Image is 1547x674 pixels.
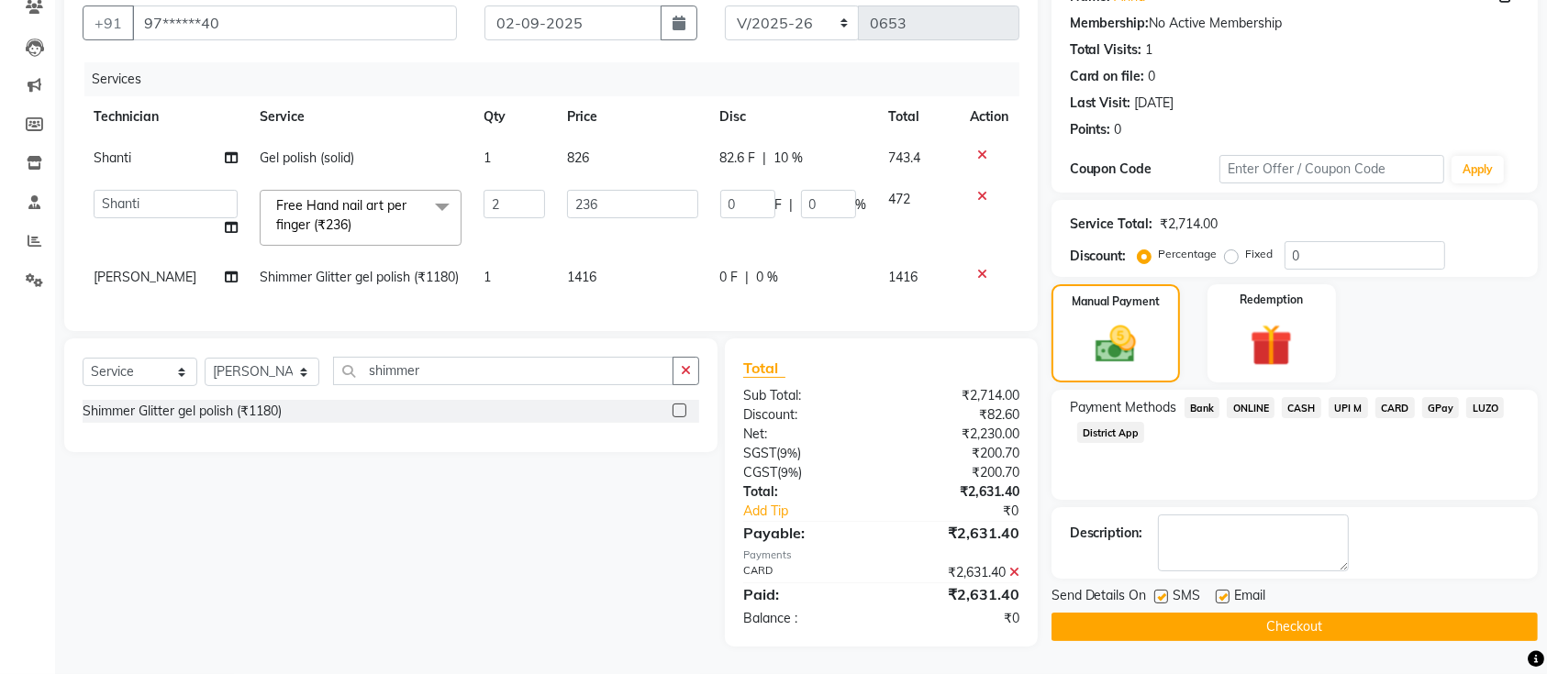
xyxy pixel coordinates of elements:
[1072,293,1160,310] label: Manual Payment
[84,62,1033,96] div: Services
[132,6,457,40] input: Search by Name/Mobile/Email/Code
[556,96,708,138] th: Price
[743,464,777,481] span: CGST
[763,149,767,168] span: |
[1070,14,1519,33] div: No Active Membership
[881,482,1032,502] div: ₹2,631.40
[1070,398,1177,417] span: Payment Methods
[1237,319,1306,371] img: _gift.svg
[775,195,783,215] span: F
[743,445,776,461] span: SGST
[1083,321,1149,368] img: _cash.svg
[94,269,196,285] span: [PERSON_NAME]
[249,96,473,138] th: Service
[729,563,881,582] div: CARD
[780,446,797,460] span: 9%
[729,425,881,444] div: Net:
[729,405,881,425] div: Discount:
[1159,246,1218,262] label: Percentage
[907,502,1033,521] div: ₹0
[83,6,134,40] button: +91
[1235,586,1266,609] span: Email
[709,96,878,138] th: Disc
[1146,40,1153,60] div: 1
[729,386,881,405] div: Sub Total:
[484,269,491,285] span: 1
[1227,397,1274,418] span: ONLINE
[1070,14,1150,33] div: Membership:
[484,149,491,166] span: 1
[729,583,881,605] div: Paid:
[260,149,354,166] span: Gel polish (solid)
[351,216,360,233] a: x
[1246,246,1274,262] label: Fixed
[881,609,1032,628] div: ₹0
[881,405,1032,425] div: ₹82.60
[729,609,881,628] div: Balance :
[1452,156,1504,183] button: Apply
[1070,40,1142,60] div: Total Visits:
[959,96,1019,138] th: Action
[743,359,785,378] span: Total
[889,191,911,207] span: 472
[83,402,282,421] div: Shimmer Glitter gel polish (₹1180)
[1240,292,1303,308] label: Redemption
[729,502,907,521] a: Add Tip
[878,96,959,138] th: Total
[1115,120,1122,139] div: 0
[1070,67,1145,86] div: Card on file:
[94,149,131,166] span: Shanti
[1282,397,1321,418] span: CASH
[790,195,794,215] span: |
[567,269,596,285] span: 1416
[1070,247,1127,266] div: Discount:
[1219,155,1444,183] input: Enter Offer / Coupon Code
[1135,94,1174,113] div: [DATE]
[83,96,249,138] th: Technician
[881,444,1032,463] div: ₹200.70
[1077,422,1145,443] span: District App
[1185,397,1220,418] span: Bank
[260,269,459,285] span: Shimmer Glitter gel polish (₹1180)
[1052,586,1147,609] span: Send Details On
[720,268,739,287] span: 0 F
[1422,397,1460,418] span: GPay
[1329,397,1368,418] span: UPI M
[1174,586,1201,609] span: SMS
[1070,94,1131,113] div: Last Visit:
[881,583,1032,605] div: ₹2,631.40
[1070,160,1219,179] div: Coupon Code
[1161,215,1219,234] div: ₹2,714.00
[1070,215,1153,234] div: Service Total:
[276,197,406,233] span: Free Hand nail art per finger (₹236)
[1070,524,1143,543] div: Description:
[881,425,1032,444] div: ₹2,230.00
[757,268,779,287] span: 0 %
[881,522,1032,544] div: ₹2,631.40
[567,149,589,166] span: 826
[729,463,881,482] div: ( )
[881,386,1032,405] div: ₹2,714.00
[1466,397,1504,418] span: LUZO
[781,465,798,480] span: 9%
[1375,397,1415,418] span: CARD
[1070,120,1111,139] div: Points:
[743,547,1019,563] div: Payments
[856,195,867,215] span: %
[881,463,1032,482] div: ₹200.70
[889,149,921,166] span: 743.4
[333,357,673,385] input: Search or Scan
[473,96,556,138] th: Qty
[774,149,804,168] span: 10 %
[729,482,881,502] div: Total:
[1149,67,1156,86] div: 0
[720,149,756,168] span: 82.6 F
[746,268,750,287] span: |
[1052,613,1538,641] button: Checkout
[889,269,918,285] span: 1416
[729,444,881,463] div: ( )
[729,522,881,544] div: Payable:
[881,563,1032,582] div: ₹2,631.40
